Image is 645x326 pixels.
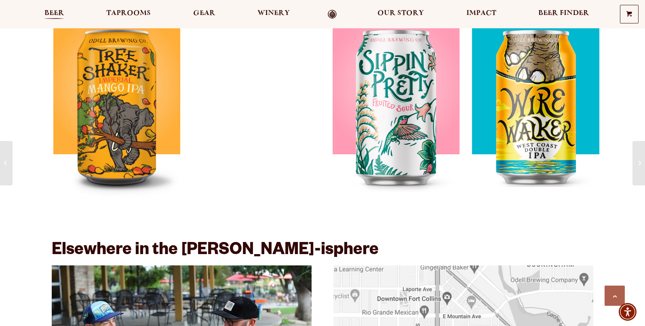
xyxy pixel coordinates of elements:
img: Sippin’ Pretty [333,15,460,217]
a: Odell Home [317,10,347,19]
span: Gear [193,10,215,17]
a: Winery [252,10,295,19]
span: Impact [466,10,496,17]
a: Our Story [372,10,429,19]
h2: Elsewhere in the [PERSON_NAME]-isphere [52,242,593,261]
img: Wire Walker [472,15,599,217]
div: Accessibility Menu [619,303,637,321]
span: Beer [44,10,64,17]
a: Beer [39,10,70,19]
span: Taprooms [106,10,151,17]
a: Taprooms [101,10,156,19]
a: Impact [461,10,502,19]
a: Scroll to top [605,286,625,306]
a: Gear [188,10,221,19]
span: Winery [257,10,290,17]
img: Hammer Chain [234,15,279,217]
img: Mango Tree Shaker [53,15,181,217]
span: Beer Finder [538,10,589,17]
a: Beer Finder [533,10,594,19]
span: Our Story [377,10,424,17]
